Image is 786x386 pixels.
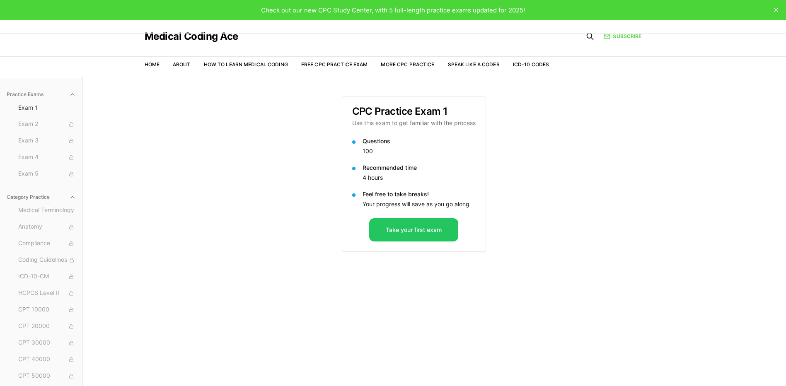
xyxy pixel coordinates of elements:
a: ICD-10 Codes [513,61,549,68]
span: Compliance [18,239,76,248]
span: Exam 3 [18,136,76,145]
button: Exam 1 [15,101,79,114]
span: Exam 4 [18,153,76,162]
span: Coding Guidelines [18,256,76,265]
button: Category Practice [3,191,79,204]
button: CPT 40000 [15,353,79,366]
button: ICD-10-CM [15,270,79,283]
button: CPT 20000 [15,320,79,333]
p: 100 [363,147,476,155]
span: CPT 20000 [18,322,76,331]
button: Coding Guidelines [15,253,79,267]
button: CPT 30000 [15,336,79,350]
a: Medical Coding Ace [145,31,238,41]
button: CPT 10000 [15,303,79,316]
p: Use this exam to get familiar with the process [352,119,476,127]
a: Subscribe [604,33,641,40]
a: More CPC Practice [381,61,434,68]
span: CPT 40000 [18,355,76,364]
span: Exam 2 [18,120,76,129]
a: How to Learn Medical Coding [204,61,288,68]
p: Questions [363,137,476,145]
span: Exam 5 [18,169,76,179]
span: Anatomy [18,222,76,232]
span: Exam 1 [18,104,76,112]
p: 4 hours [363,174,476,182]
span: Medical Terminology [18,206,76,215]
button: Practice Exams [3,88,79,101]
a: Speak Like a Coder [448,61,500,68]
span: CPT 10000 [18,305,76,314]
span: Check out our new CPC Study Center, with 5 full-length practice exams updated for 2025! [261,6,525,14]
span: CPT 30000 [18,338,76,347]
span: HCPCS Level II [18,289,76,298]
span: CPT 50000 [18,372,76,381]
button: close [769,3,783,17]
p: Feel free to take breaks! [363,190,476,198]
h3: CPC Practice Exam 1 [352,106,476,116]
button: Take your first exam [369,218,458,241]
span: ICD-10-CM [18,272,76,281]
button: Exam 2 [15,118,79,131]
button: Compliance [15,237,79,250]
button: HCPCS Level II [15,287,79,300]
a: Home [145,61,160,68]
button: Anatomy [15,220,79,234]
a: Free CPC Practice Exam [301,61,368,68]
p: Recommended time [363,164,476,172]
button: Medical Terminology [15,204,79,217]
button: Exam 5 [15,167,79,181]
button: Exam 4 [15,151,79,164]
button: CPT 50000 [15,369,79,383]
button: Exam 3 [15,134,79,147]
p: Your progress will save as you go along [363,200,476,208]
a: About [173,61,191,68]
